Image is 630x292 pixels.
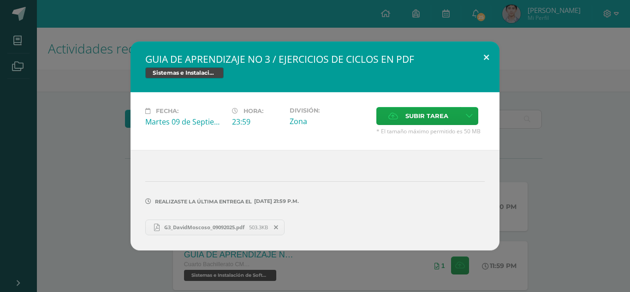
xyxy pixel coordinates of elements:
span: Fecha: [156,107,178,114]
span: Remover entrega [268,222,284,232]
a: G3_DavidMoscoso_09092025.pdf 503.3KB [145,220,285,235]
button: Close (Esc) [473,42,499,73]
label: División: [290,107,369,114]
div: Zona [290,116,369,126]
div: 23:59 [232,117,282,127]
span: Subir tarea [405,107,448,125]
span: 503.3KB [249,224,268,231]
h2: GUIA DE APRENDIZAJE NO 3 / EJERCICIOS DE CICLOS EN PDF [145,53,485,66]
div: Martes 09 de Septiembre [145,117,225,127]
span: Hora: [244,107,263,114]
span: Sistemas e Instalación de Software (Desarrollo de Software) [145,67,224,78]
span: Realizaste la última entrega el [155,198,252,205]
span: * El tamaño máximo permitido es 50 MB [376,127,485,135]
span: G3_DavidMoscoso_09092025.pdf [160,224,249,231]
span: [DATE] 21:59 p.m. [252,201,299,202]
